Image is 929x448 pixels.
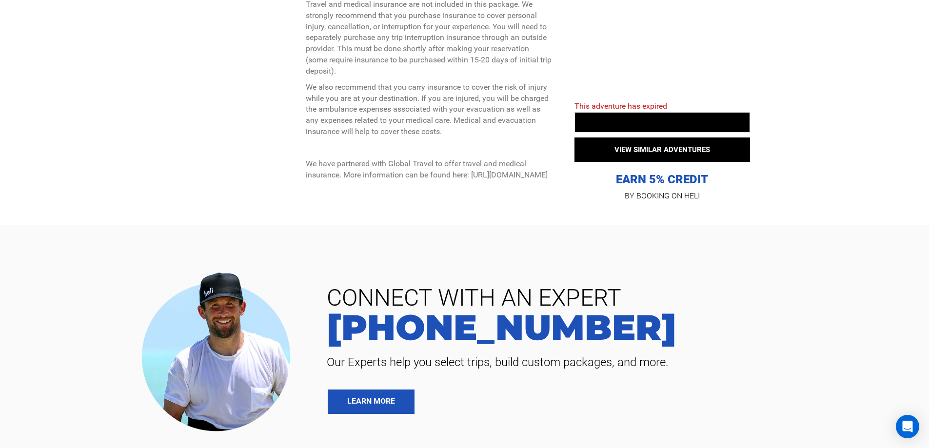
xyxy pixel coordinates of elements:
[134,264,305,436] img: contact our team
[574,101,667,111] span: This adventure has expired
[319,310,914,345] a: [PHONE_NUMBER]
[574,189,750,203] p: BY BOOKING ON HELI
[319,286,914,310] span: CONNECT WITH AN EXPERT
[896,415,919,438] div: Open Intercom Messenger
[319,354,914,370] span: Our Experts help you select trips, build custom packages, and more.
[306,82,552,137] p: We also recommend that you carry insurance to cover the risk of injury while you are at your dest...
[328,390,415,414] a: LEARN MORE
[574,137,750,162] button: VIEW SIMILAR ADVENTURES
[306,158,552,181] p: We have partnered with Global Travel to offer travel and medical insurance. More information can ...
